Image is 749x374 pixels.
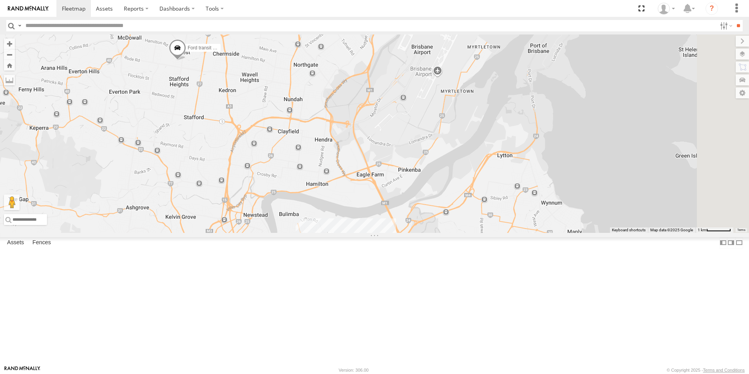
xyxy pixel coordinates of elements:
label: Assets [3,237,28,248]
a: Terms and Conditions [703,368,745,372]
i: ? [706,2,718,15]
label: Hide Summary Table [735,237,743,249]
a: Terms (opens in new tab) [737,229,745,232]
div: © Copyright 2025 - [667,368,745,372]
button: Zoom Home [4,60,15,71]
button: Keyboard shortcuts [612,227,646,233]
a: Visit our Website [4,366,40,374]
label: Search Filter Options [717,20,734,31]
label: Search Query [16,20,23,31]
button: Map Scale: 1 km per 59 pixels [695,227,733,233]
label: Fences [29,237,55,248]
label: Map Settings [736,87,749,98]
div: Version: 306.00 [339,368,369,372]
label: Dock Summary Table to the Right [727,237,735,249]
button: Drag Pegman onto the map to open Street View [4,194,20,210]
span: Ford transit (Little) [188,45,226,51]
label: Measure [4,74,15,85]
button: Zoom in [4,38,15,49]
label: Dock Summary Table to the Left [719,237,727,249]
span: 1 km [698,228,706,232]
button: Zoom out [4,49,15,60]
img: rand-logo.svg [8,6,49,11]
div: Darren Ward [655,3,678,15]
span: Map data ©2025 Google [650,228,693,232]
